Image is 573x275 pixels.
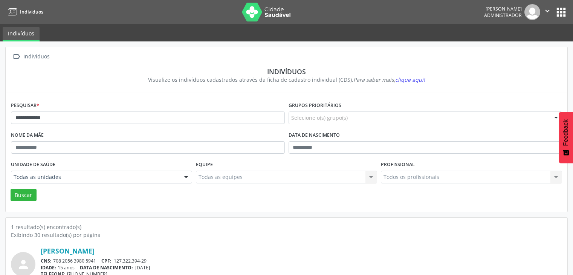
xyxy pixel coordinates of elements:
div: Exibindo 30 resultado(s) por página [11,231,562,239]
label: Grupos prioritários [289,100,341,112]
i: Para saber mais, [353,76,425,83]
div: Indivíduos [16,67,557,76]
span: Feedback [562,119,569,146]
button:  [540,4,555,20]
label: Data de nascimento [289,130,340,141]
label: Profissional [381,159,415,171]
span: Indivíduos [20,9,43,15]
span: 127.322.394-29 [114,258,147,264]
span: Todas as unidades [14,173,177,181]
span: CPF: [101,258,112,264]
i:  [11,51,22,62]
span: [DATE] [135,264,150,271]
a: [PERSON_NAME] [41,247,95,255]
img: img [524,4,540,20]
div: 15 anos [41,264,562,271]
a: Indivíduos [3,27,40,41]
div: [PERSON_NAME] [484,6,522,12]
span: CNS: [41,258,52,264]
div: 708 2056 3980 5941 [41,258,562,264]
span: IDADE: [41,264,56,271]
label: Nome da mãe [11,130,44,141]
i: person [17,258,30,271]
div: Visualize os indivíduos cadastrados através da ficha de cadastro individual (CDS). [16,76,557,84]
span: clique aqui! [395,76,425,83]
span: DATA DE NASCIMENTO: [80,264,133,271]
label: Pesquisar [11,100,39,112]
a: Indivíduos [5,6,43,18]
button: Feedback - Mostrar pesquisa [559,112,573,163]
a:  Indivíduos [11,51,51,62]
label: Equipe [196,159,213,171]
label: Unidade de saúde [11,159,55,171]
div: Indivíduos [22,51,51,62]
i:  [543,7,552,15]
button: apps [555,6,568,19]
span: Administrador [484,12,522,18]
button: Buscar [11,189,37,202]
div: 1 resultado(s) encontrado(s) [11,223,562,231]
span: Selecione o(s) grupo(s) [291,114,348,122]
